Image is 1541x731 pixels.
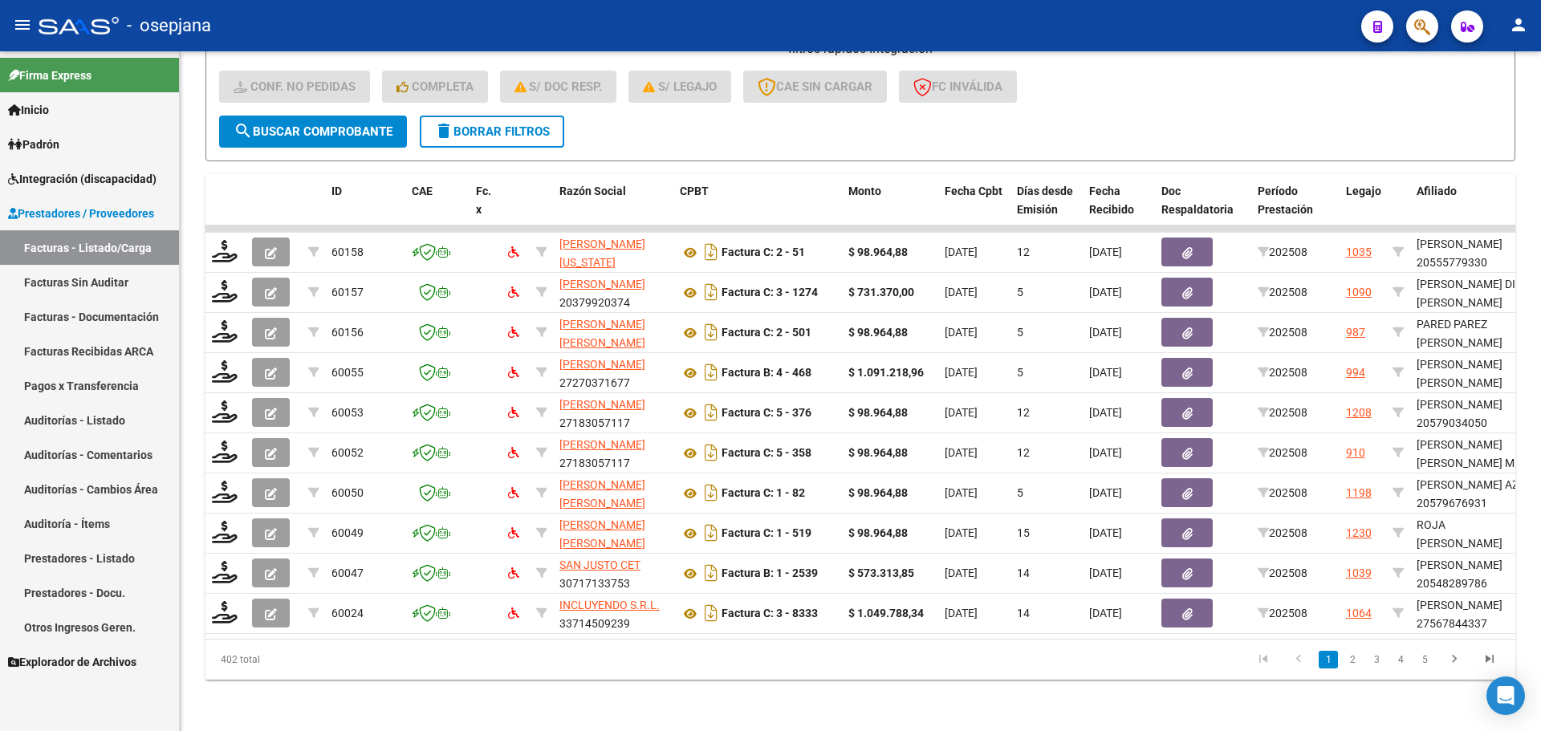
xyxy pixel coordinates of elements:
[1089,486,1122,499] span: [DATE]
[8,136,59,153] span: Padrón
[559,238,645,269] span: [PERSON_NAME][US_STATE]
[848,567,914,579] strong: $ 573.313,85
[1367,651,1386,668] a: 3
[722,567,818,580] strong: Factura B: 1 - 2539
[1417,396,1532,433] div: [PERSON_NAME] 20579034050
[1340,174,1386,245] datatable-header-cell: Legajo
[331,246,364,258] span: 60158
[434,121,453,140] mat-icon: delete
[1258,567,1307,579] span: 202508
[1316,646,1340,673] li: page 1
[1258,185,1313,216] span: Período Prestación
[848,607,924,619] strong: $ 1.049.788,34
[331,286,364,298] span: 60157
[420,116,564,148] button: Borrar Filtros
[219,71,370,103] button: Conf. no pedidas
[1346,243,1372,262] div: 1035
[945,526,978,539] span: [DATE]
[945,286,978,298] span: [DATE]
[848,406,908,419] strong: $ 98.964,88
[722,407,811,420] strong: Factura C: 5 - 376
[1346,444,1365,462] div: 910
[331,326,364,339] span: 60156
[1509,15,1528,35] mat-icon: person
[1017,366,1023,379] span: 5
[1258,286,1307,298] span: 202508
[1258,446,1307,459] span: 202508
[559,275,667,309] div: 20379920374
[945,185,1002,197] span: Fecha Cpbt
[1248,651,1279,668] a: go to first page
[1417,235,1532,272] div: [PERSON_NAME] 20555779330
[331,567,364,579] span: 60047
[559,278,645,290] span: [PERSON_NAME]
[1258,246,1307,258] span: 202508
[1258,607,1307,619] span: 202508
[1089,366,1122,379] span: [DATE]
[848,486,908,499] strong: $ 98.964,88
[1089,185,1134,216] span: Fecha Recibido
[643,79,717,94] span: S/ legajo
[1258,406,1307,419] span: 202508
[8,101,49,119] span: Inicio
[127,8,211,43] span: - osepjana
[559,518,645,550] span: [PERSON_NAME] [PERSON_NAME]
[1364,646,1389,673] li: page 3
[331,406,364,419] span: 60053
[899,71,1017,103] button: FC Inválida
[559,318,645,349] span: [PERSON_NAME] [PERSON_NAME]
[476,185,491,216] span: Fc. x
[331,446,364,459] span: 60052
[1010,174,1083,245] datatable-header-cell: Días desde Emisión
[559,436,667,469] div: 27183057117
[325,174,405,245] datatable-header-cell: ID
[1346,604,1372,623] div: 1064
[848,366,924,379] strong: $ 1.091.218,96
[945,607,978,619] span: [DATE]
[331,486,364,499] span: 60050
[701,319,722,345] i: Descargar documento
[628,71,731,103] button: S/ legajo
[1346,524,1372,542] div: 1230
[1089,526,1122,539] span: [DATE]
[1417,476,1532,513] div: [PERSON_NAME] AZUL 20579676931
[1343,651,1362,668] a: 2
[1017,286,1023,298] span: 5
[559,438,645,451] span: [PERSON_NAME]
[945,246,978,258] span: [DATE]
[1439,651,1470,668] a: go to next page
[559,599,660,611] span: INCLUYENDO S.R.L.
[559,398,645,411] span: [PERSON_NAME]
[1346,283,1372,302] div: 1090
[1283,651,1314,668] a: go to previous page
[701,239,722,265] i: Descargar documento
[1417,355,1532,410] div: [PERSON_NAME] [PERSON_NAME] 20546325467
[913,79,1002,94] span: FC Inválida
[701,279,722,305] i: Descargar documento
[848,446,908,459] strong: $ 98.964,88
[1417,436,1532,490] div: [PERSON_NAME] [PERSON_NAME] MIA 27537587364
[1017,246,1030,258] span: 12
[559,235,667,269] div: 27239966743
[673,174,842,245] datatable-header-cell: CPBT
[234,124,392,139] span: Buscar Comprobante
[701,480,722,506] i: Descargar documento
[1155,174,1251,245] datatable-header-cell: Doc Respaldatoria
[1017,406,1030,419] span: 12
[412,185,433,197] span: CAE
[743,71,887,103] button: CAE SIN CARGAR
[1389,646,1413,673] li: page 4
[1417,556,1532,593] div: [PERSON_NAME] 20548289786
[1346,564,1372,583] div: 1039
[205,640,465,680] div: 402 total
[701,520,722,546] i: Descargar documento
[219,116,407,148] button: Buscar Comprobante
[842,174,938,245] datatable-header-cell: Monto
[1391,651,1410,668] a: 4
[1089,286,1122,298] span: [DATE]
[405,174,470,245] datatable-header-cell: CAE
[382,71,488,103] button: Completa
[1089,446,1122,459] span: [DATE]
[945,567,978,579] span: [DATE]
[559,556,667,590] div: 30717133753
